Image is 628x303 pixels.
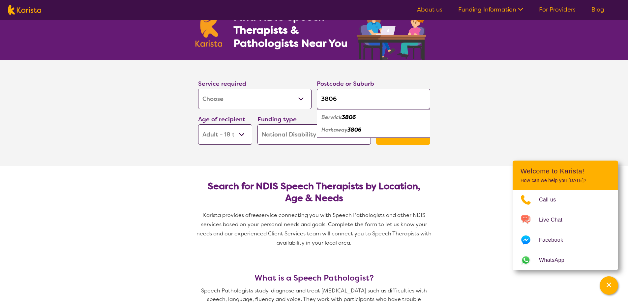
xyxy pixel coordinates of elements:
label: Postcode or Suburb [317,80,374,88]
img: Karista logo [195,11,223,47]
p: How can we help you [DATE]? [521,178,610,183]
img: Karista logo [8,5,41,15]
a: For Providers [539,6,576,14]
span: service connecting you with Speech Pathologists and other NDIS services based on your personal ne... [196,212,433,246]
span: Live Chat [539,215,570,225]
span: WhatsApp [539,255,572,265]
h2: Search for NDIS Speech Therapists by Location, Age & Needs [203,180,425,204]
label: Funding type [257,115,297,123]
div: Harkaway 3806 [320,124,427,136]
a: Funding Information [458,6,523,14]
span: Facebook [539,235,571,245]
ul: Choose channel [513,190,618,270]
em: Harkaway [321,126,347,133]
a: About us [417,6,442,14]
input: Type [317,89,430,109]
span: free [249,212,259,219]
span: Call us [539,195,564,205]
em: Berwick [321,114,342,121]
h1: Find NDIS Speech Therapists & Pathologists Near You [233,10,355,50]
label: Age of recipient [198,115,245,123]
img: speech-therapy [351,3,433,60]
a: Blog [591,6,604,14]
button: Channel Menu [600,276,618,295]
a: Web link opens in a new tab. [513,250,618,270]
em: 3806 [347,126,361,133]
h3: What is a Speech Pathologist? [195,273,433,283]
em: 3806 [342,114,356,121]
div: Berwick 3806 [320,111,427,124]
label: Service required [198,80,246,88]
div: Channel Menu [513,161,618,270]
span: Karista provides a [203,212,249,219]
h2: Welcome to Karista! [521,167,610,175]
